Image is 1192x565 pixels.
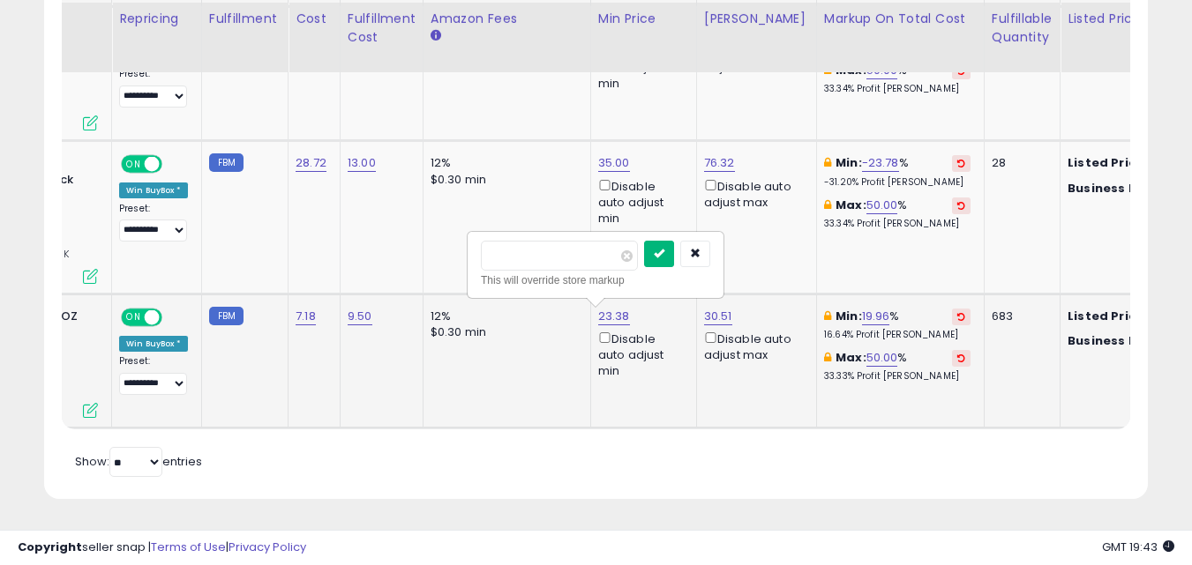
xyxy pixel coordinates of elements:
div: $0.30 min [431,324,577,340]
a: 28.72 [296,154,326,172]
b: Listed Price: [1068,308,1148,324]
b: Business Price: [1068,180,1165,197]
div: This will override store markup [481,271,710,289]
div: Fulfillment [209,10,281,28]
span: ON [123,157,145,172]
a: 23.38 [598,308,630,325]
div: % [824,155,971,188]
b: Min: [836,308,862,324]
a: 50.00 [866,349,898,367]
div: Min Price [598,10,689,28]
b: Max: [836,197,866,213]
b: Business Price: [1068,332,1165,349]
a: -23.78 [862,154,899,172]
div: Disable auto adjust min [598,329,683,380]
div: 683 [992,309,1046,324]
div: $0.30 min [431,172,577,188]
div: 12% [431,309,577,324]
div: Cost [296,10,333,28]
a: 9.50 [348,308,372,325]
p: -31.20% Profit [PERSON_NAME] [824,176,971,189]
a: 7.18 [296,308,316,325]
b: Listed Price: [1068,154,1148,171]
a: 50.00 [866,197,898,214]
span: ON [123,309,145,324]
b: Min: [836,154,862,171]
div: 12% [431,155,577,171]
a: 35.00 [598,154,630,172]
a: Privacy Policy [229,539,306,555]
div: % [824,350,971,383]
p: 33.34% Profit [PERSON_NAME] [824,83,971,95]
i: Revert to store-level Max Markup [957,201,965,210]
p: 16.64% Profit [PERSON_NAME] [824,329,971,341]
div: % [824,309,971,341]
a: Terms of Use [151,539,226,555]
span: Show: entries [75,453,202,470]
a: 13.00 [348,154,376,172]
div: Win BuyBox * [119,336,188,352]
div: Disable auto adjust max [704,176,803,211]
div: Preset: [119,68,188,108]
div: % [824,63,971,95]
div: Fulfillable Quantity [992,10,1053,47]
div: Preset: [119,203,188,242]
span: OFF [160,309,188,324]
small: FBM [209,307,244,325]
b: Max: [836,349,866,366]
small: Amazon Fees. [431,28,441,44]
div: Preset: [119,355,188,395]
div: Markup on Total Cost [824,10,977,28]
i: This overrides the store level max markup for this listing [824,199,831,211]
div: Disable auto adjust max [704,329,803,363]
span: OFF [160,157,188,172]
div: Repricing [119,10,194,28]
div: % [824,197,971,230]
p: 33.33% Profit [PERSON_NAME] [824,370,971,383]
a: 19.96 [862,308,890,325]
div: seller snap | | [18,539,306,556]
th: The percentage added to the cost of goods (COGS) that forms the calculator for Min & Max prices. [816,3,984,72]
div: Win BuyBox * [119,182,188,198]
p: 33.34% Profit [PERSON_NAME] [824,218,971,230]
a: 30.51 [704,308,732,325]
a: 76.32 [704,154,735,172]
div: [PERSON_NAME] [704,10,809,28]
div: Disable auto adjust min [598,176,683,227]
div: Fulfillment Cost [348,10,416,47]
i: Revert to store-level Min Markup [957,159,965,167]
span: 2025-08-13 19:43 GMT [1102,539,1174,555]
i: This overrides the store level min markup for this listing [824,157,831,168]
div: Amazon Fees [431,10,583,28]
div: 28 [992,155,1046,171]
small: FBM [209,153,244,172]
strong: Copyright [18,539,82,555]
